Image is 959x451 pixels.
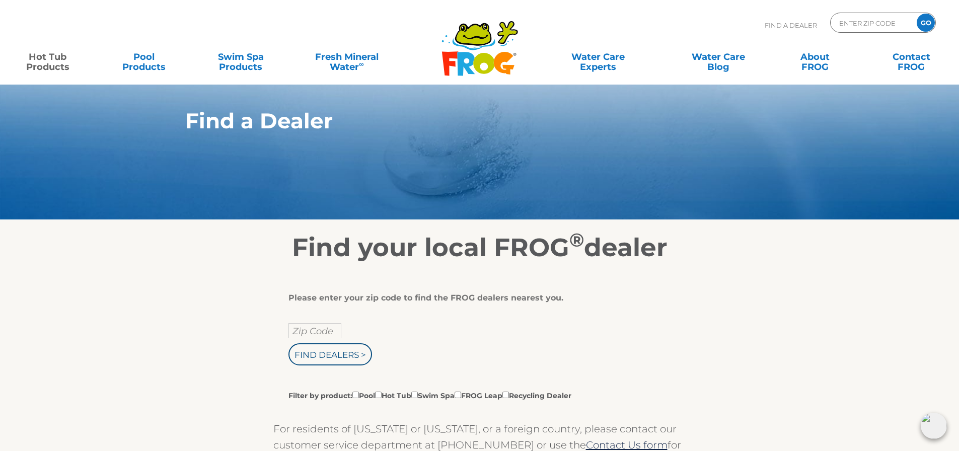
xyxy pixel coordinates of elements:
[288,343,372,365] input: Find Dealers >
[874,47,949,67] a: ContactFROG
[765,13,817,38] p: Find A Dealer
[411,392,418,398] input: Filter by product:PoolHot TubSwim SpaFROG LeapRecycling Dealer
[185,109,727,133] h1: Find a Dealer
[300,47,394,67] a: Fresh MineralWater∞
[352,392,359,398] input: Filter by product:PoolHot TubSwim SpaFROG LeapRecycling Dealer
[569,229,584,251] sup: ®
[359,60,364,68] sup: ∞
[537,47,659,67] a: Water CareExperts
[203,47,278,67] a: Swim SpaProducts
[10,47,85,67] a: Hot TubProducts
[681,47,756,67] a: Water CareBlog
[921,413,947,439] img: openIcon
[838,16,906,30] input: Zip Code Form
[375,392,382,398] input: Filter by product:PoolHot TubSwim SpaFROG LeapRecycling Dealer
[502,392,509,398] input: Filter by product:PoolHot TubSwim SpaFROG LeapRecycling Dealer
[586,439,668,451] a: Contact Us form
[455,392,461,398] input: Filter by product:PoolHot TubSwim SpaFROG LeapRecycling Dealer
[917,14,935,32] input: GO
[777,47,852,67] a: AboutFROG
[288,390,571,401] label: Filter by product: Pool Hot Tub Swim Spa FROG Leap Recycling Dealer
[107,47,182,67] a: PoolProducts
[288,293,663,303] div: Please enter your zip code to find the FROG dealers nearest you.
[170,233,789,263] h2: Find your local FROG dealer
